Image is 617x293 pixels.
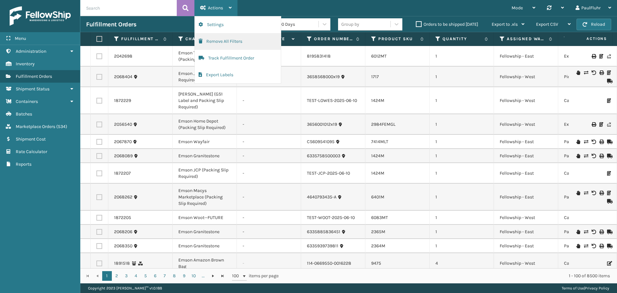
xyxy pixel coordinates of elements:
[237,211,301,225] td: -
[237,239,301,253] td: -
[599,122,603,127] i: Print Packing Slip
[607,70,611,75] i: Print Packing Slip
[173,149,237,163] td: Emson Granitestone
[314,36,353,42] label: Order Number
[576,140,580,144] i: On Hold
[185,36,224,42] label: Channel
[607,230,611,234] i: Mark as Shipped
[430,211,494,225] td: 1
[371,139,388,144] a: 7414MLT
[566,33,611,44] span: Actions
[607,54,611,59] i: Never Shipped
[16,74,52,79] span: Fulfillment Orders
[237,163,301,184] td: -
[443,36,481,42] label: Quantity
[562,283,609,293] div: |
[88,283,162,293] p: Copyright 2023 [PERSON_NAME]™ v 1.0.188
[307,194,336,200] a: 4640793435-A
[160,271,170,281] a: 7
[307,97,357,104] a: TEST-LOWES-2025-06-10
[114,243,132,249] a: 2068350
[592,122,595,127] i: Print Label
[607,140,611,144] i: Mark as Shipped
[16,149,47,154] span: Rate Calculator
[430,87,494,114] td: 1
[170,271,179,281] a: 8
[16,49,46,54] span: Administration
[114,97,131,104] a: 1872229
[430,163,494,184] td: 1
[576,70,580,75] i: On Hold
[16,86,49,92] span: Shipment Status
[16,161,31,167] span: Reports
[592,70,595,75] i: Void Label
[576,244,580,248] i: On Hold
[131,271,141,281] a: 4
[371,122,396,127] a: 2984FEMGL
[307,53,331,60] a: 8195831418
[173,184,237,211] td: Emson Macys Marketplace (Packing Slip Required)
[494,163,558,184] td: Fellowship - East
[179,271,189,281] a: 9
[607,154,611,158] i: Mark as Shipped
[307,121,337,128] a: 3656001012x19
[114,53,132,60] a: 2042698
[237,135,301,149] td: -
[494,225,558,239] td: Fellowship - East
[607,171,611,176] i: Print Packing Slip
[607,199,611,204] i: Mark as Shipped
[430,253,494,274] td: 4
[237,184,301,211] td: -
[592,244,595,248] i: Void Label
[592,140,595,144] i: Void Label
[114,260,130,267] a: 1891518
[220,273,225,279] span: Go to the last page
[599,70,603,75] i: Print Label
[121,36,160,42] label: Fulfillment Order Id
[307,170,350,177] a: TEST-JCP-2025-06-10
[378,36,417,42] label: Product SKU
[10,6,71,26] img: logo
[536,22,558,27] span: Export CSV
[307,139,335,145] a: CS609541095
[195,33,281,50] button: Remove All Filters
[114,170,131,177] a: 1872207
[371,153,384,159] a: 1424M
[584,230,588,234] i: Change shipping
[16,99,38,104] span: Containers
[371,243,385,249] a: 2364M
[307,153,340,159] a: 6335758500003
[607,261,611,266] i: Edit
[430,184,494,211] td: 1
[607,79,611,83] i: Mark as Shipped
[416,22,478,27] label: Orders to be shipped [DATE]
[199,271,208,281] a: ...
[114,153,133,159] a: 2068089
[599,191,603,195] i: Print Label
[114,139,132,145] a: 2067870
[141,271,150,281] a: 5
[494,149,558,163] td: Fellowship - East
[341,21,359,28] div: Group by
[114,215,131,221] a: 1872205
[371,74,379,79] a: 1717
[584,154,588,158] i: Change shipping
[562,286,584,290] a: Terms of Use
[16,61,35,67] span: Inventory
[288,273,610,279] div: 1 - 100 of 8500 items
[307,74,340,80] a: 3658568000x19
[494,239,558,253] td: Fellowship - East
[195,50,281,67] button: Track Fulfillment Order
[607,98,611,103] i: Print Packing Slip
[232,273,242,279] span: 100
[150,271,160,281] a: 6
[592,230,595,234] i: Void Label
[371,229,385,234] a: 2365M
[173,239,237,253] td: Emson Granitestone
[195,16,281,33] button: Settings
[430,67,494,87] td: 1
[607,191,611,195] i: Print Packing Slip
[492,22,518,27] span: Export to .xls
[371,215,388,220] a: 6083MT
[114,74,132,80] a: 2068404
